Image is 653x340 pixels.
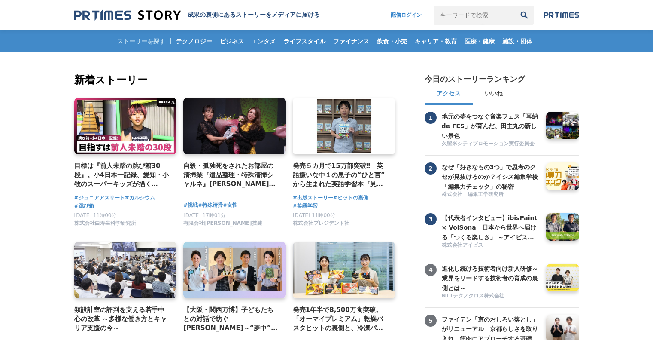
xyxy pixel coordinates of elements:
[442,162,540,191] h3: なぜ「好きなもの3つ」で思考のクセが見抜けるのか？イシス編集学校「編集力チェック」の秘密
[442,292,540,300] a: NTTテクノクロス株式会社
[442,292,505,300] span: NTTテクノクロス株式会社
[183,305,279,333] a: 【大阪・関西万博】子どもたちとの対話で紡ぐ[PERSON_NAME]～“夢中”の力を育む「Unlock FRプログラム」
[173,30,216,52] a: テクノロジー
[425,162,437,175] span: 2
[183,212,226,218] span: [DATE] 17時01分
[293,161,389,189] a: 発売５カ月で15万部突破‼ 英語嫌いな中１の息子の“ひと言”から生まれた英語学習本『見るだけでわかる‼ 英語ピクト図鑑』異例ヒットの要因
[442,264,540,293] h3: 進化し続ける技術者向け新入研修～業界をリードする技術者の育成の裏側とは～
[442,264,540,291] a: 進化し続ける技術者向け新入研修～業界をリードする技術者の育成の裏側とは～
[442,112,540,139] a: 地元の夢をつなぐ音楽フェス「耳納 de FES」が育んだ、田主丸の新しい景色
[280,30,329,52] a: ライフスタイル
[411,30,460,52] a: キャリア・教育
[74,212,117,218] span: [DATE] 11時00分
[74,9,181,21] img: 成果の裏側にあるストーリーをメディアに届ける
[74,194,125,202] a: #ジュニアアスリート
[442,213,540,242] h3: 【代表者インタビュー】ibisPaint × VoiSona 日本から世界へ届ける「つくる楽しさ」 ～アイビスがテクノスピーチと挑戦する、新しい創作文化の形成～
[280,37,329,45] span: ライフスタイル
[74,305,170,333] a: 類設計室の評判を支える若手中心の改革 ～多様な働き方とキャリア支援の今～
[183,222,262,228] a: 有限会社[PERSON_NAME]技建
[74,161,170,189] a: 目標は『前人未踏の跳び箱30段』。小4日本一記録、愛知・小牧のスーパーキッズが描く[PERSON_NAME]とは？
[434,6,515,25] input: キーワードで検索
[216,37,247,45] span: ビジネス
[382,6,430,25] a: 配信ログイン
[188,11,320,19] h1: 成果の裏側にあるストーリーをメディアに届ける
[442,242,540,250] a: 株式会社アイビス
[374,37,410,45] span: 飲食・小売
[461,30,498,52] a: 医療・健康
[183,161,279,189] a: 自殺・孤独死をされたお部屋の清掃業『遺品整理・特殊清掃シャルネ』[PERSON_NAME]がBeauty [GEOGRAPHIC_DATA][PERSON_NAME][GEOGRAPHIC_DA...
[499,30,536,52] a: 施設・団体
[74,220,136,227] span: 株式会社白寿生科学研究所
[425,213,437,225] span: 3
[74,202,94,210] a: #跳び箱
[515,6,534,25] button: 検索
[499,37,536,45] span: 施設・団体
[74,9,320,21] a: 成果の裏側にあるストーリーをメディアに届ける 成果の裏側にあるストーリーをメディアに届ける
[442,191,504,198] span: 株式会社 編集工学研究所
[74,222,136,228] a: 株式会社白寿生科学研究所
[425,74,525,84] h2: 今日のストーリーランキング
[293,194,333,202] a: #出版ストーリー
[442,242,483,249] span: 株式会社アイビス
[198,201,223,209] a: #特殊清掃
[425,264,437,276] span: 4
[442,191,540,199] a: 株式会社 編集工学研究所
[293,212,335,218] span: [DATE] 11時00分
[333,194,368,202] a: #ヒットの裏側
[183,201,198,209] a: #挑戦
[425,315,437,327] span: 5
[74,72,397,88] h2: 新着ストーリー
[173,37,216,45] span: テクノロジー
[425,112,437,124] span: 1
[374,30,410,52] a: 飲食・小売
[544,12,579,18] img: prtimes
[293,220,349,227] span: 株式会社プレジデント社
[293,222,349,228] a: 株式会社プレジデント社
[330,30,373,52] a: ファイナンス
[293,202,318,210] a: #英語学習
[461,37,498,45] span: 医療・健康
[248,37,279,45] span: エンタメ
[223,201,237,209] a: #女性
[330,37,373,45] span: ファイナンス
[442,162,540,190] a: なぜ「好きなもの3つ」で思考のクセが見抜けるのか？イシス編集学校「編集力チェック」の秘密
[425,84,473,105] button: アクセス
[293,305,389,333] a: 発売1年半で8,500万食突破。「オーマイプレミアム」乾燥パスタヒットの裏側と、冷凍パスタの新たな挑戦。徹底的な消費者起点で「おいしさ」を追求するニップンの歩み
[442,112,540,141] h3: 地元の夢をつなぐ音楽フェス「耳納 de FES」が育んだ、田主丸の新しい景色
[442,213,540,241] a: 【代表者インタビュー】ibisPaint × VoiSona 日本から世界へ届ける「つくる楽しさ」 ～アイビスがテクノスピーチと挑戦する、新しい創作文化の形成～
[473,84,515,105] button: いいね
[442,140,535,147] span: 久留米シティプロモーション実行委員会
[125,194,155,202] a: #カルシウム
[442,140,540,148] a: 久留米シティプロモーション実行委員会
[183,220,262,227] span: 有限会社[PERSON_NAME]技建
[216,30,247,52] a: ビジネス
[411,37,460,45] span: キャリア・教育
[248,30,279,52] a: エンタメ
